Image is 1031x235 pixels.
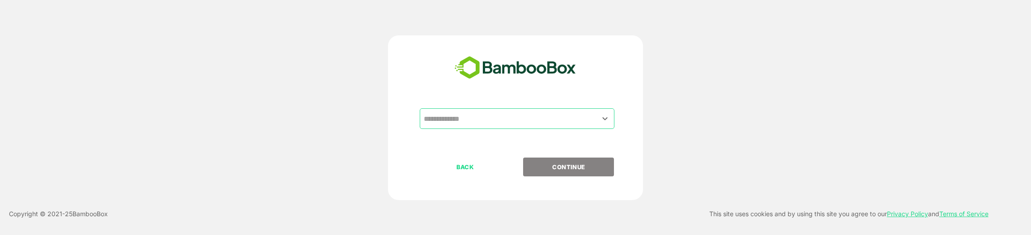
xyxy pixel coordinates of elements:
[524,162,613,172] p: CONTINUE
[450,53,581,83] img: bamboobox
[599,112,611,124] button: Open
[887,210,928,218] a: Privacy Policy
[420,158,511,176] button: BACK
[421,162,510,172] p: BACK
[709,209,988,219] p: This site uses cookies and by using this site you agree to our and
[939,210,988,218] a: Terms of Service
[523,158,614,176] button: CONTINUE
[9,209,108,219] p: Copyright © 2021- 25 BambooBox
